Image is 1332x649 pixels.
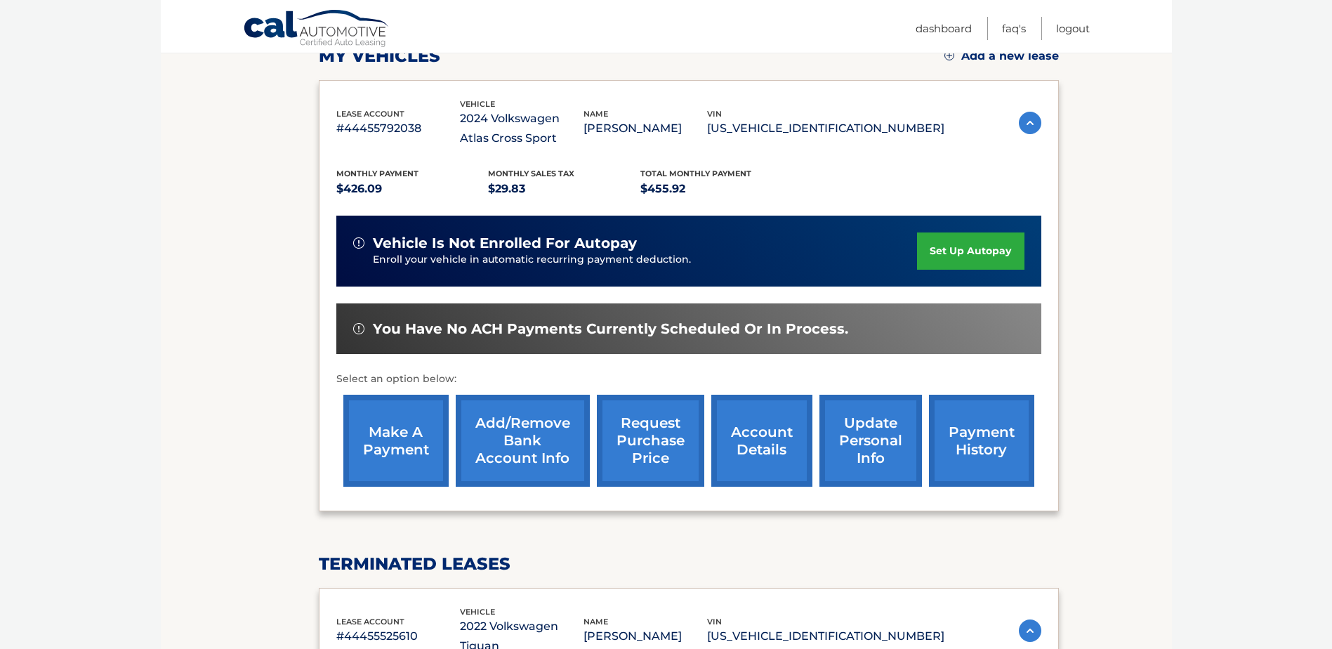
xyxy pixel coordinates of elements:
[336,617,404,627] span: lease account
[944,51,954,60] img: add.svg
[597,395,704,487] a: request purchase price
[917,232,1024,270] a: set up autopay
[707,627,944,646] p: [US_VEHICLE_IDENTIFICATION_NUMBER]
[707,109,722,119] span: vin
[336,179,489,199] p: $426.09
[319,46,440,67] h2: my vehicles
[343,395,449,487] a: make a payment
[336,109,404,119] span: lease account
[583,627,707,646] p: [PERSON_NAME]
[583,119,707,138] p: [PERSON_NAME]
[353,237,364,249] img: alert-white.svg
[243,9,390,50] a: Cal Automotive
[353,323,364,334] img: alert-white.svg
[944,49,1059,63] a: Add a new lease
[711,395,812,487] a: account details
[336,371,1041,388] p: Select an option below:
[373,320,848,338] span: You have no ACH payments currently scheduled or in process.
[583,617,608,627] span: name
[456,395,590,487] a: Add/Remove bank account info
[819,395,922,487] a: update personal info
[460,99,495,109] span: vehicle
[488,179,640,199] p: $29.83
[640,179,793,199] p: $455.92
[319,553,1059,575] h2: terminated leases
[929,395,1034,487] a: payment history
[1002,17,1026,40] a: FAQ's
[336,119,460,138] p: #44455792038
[488,169,574,178] span: Monthly sales Tax
[583,109,608,119] span: name
[460,109,583,148] p: 2024 Volkswagen Atlas Cross Sport
[460,607,495,617] span: vehicle
[916,17,972,40] a: Dashboard
[1056,17,1090,40] a: Logout
[373,252,918,268] p: Enroll your vehicle in automatic recurring payment deduction.
[707,119,944,138] p: [US_VEHICLE_IDENTIFICATION_NUMBER]
[1019,619,1041,642] img: accordion-active.svg
[640,169,751,178] span: Total Monthly Payment
[707,617,722,627] span: vin
[1019,112,1041,134] img: accordion-active.svg
[336,627,460,646] p: #44455525610
[373,235,637,252] span: vehicle is not enrolled for autopay
[336,169,418,178] span: Monthly Payment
